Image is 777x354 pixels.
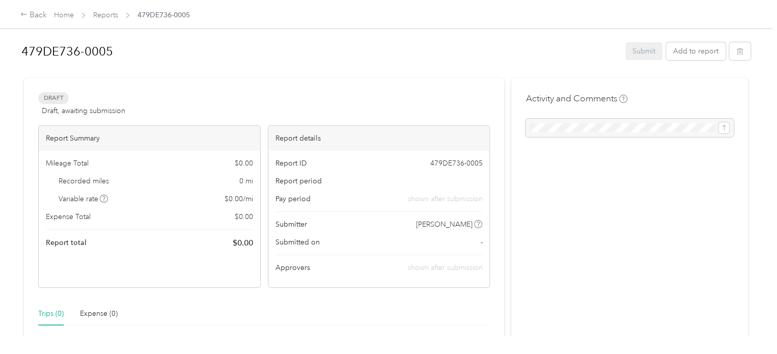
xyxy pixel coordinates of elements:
[225,194,253,204] span: $ 0.00 / mi
[42,105,125,116] span: Draft, awaiting submission
[275,194,311,204] span: Pay period
[233,237,253,249] span: $ 0.00
[275,158,307,169] span: Report ID
[235,211,253,222] span: $ 0.00
[268,126,490,151] div: Report details
[20,9,47,21] div: Back
[54,11,74,19] a: Home
[137,10,190,20] span: 479DE736-0005
[46,237,87,248] span: Report total
[239,176,253,186] span: 0 mi
[38,92,69,104] span: Draft
[407,263,482,272] span: shown after submission
[80,308,118,319] div: Expense (0)
[59,176,109,186] span: Recorded miles
[416,219,473,230] span: [PERSON_NAME]
[46,211,91,222] span: Expense Total
[275,262,310,273] span: Approvers
[666,42,726,60] button: Add to report
[275,237,320,248] span: Submitted on
[39,126,260,151] div: Report Summary
[720,297,777,354] iframe: Everlance-gr Chat Button Frame
[21,39,618,64] h1: 479DE736-0005
[480,237,482,248] span: -
[93,11,118,19] a: Reports
[235,158,253,169] span: $ 0.00
[59,194,108,204] span: Variable rate
[46,158,89,169] span: Mileage Total
[430,158,482,169] span: 479DE736-0005
[275,219,307,230] span: Submitter
[275,176,322,186] span: Report period
[38,308,64,319] div: Trips (0)
[525,92,627,105] h4: Activity and Comments
[407,194,482,204] span: shown after submission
